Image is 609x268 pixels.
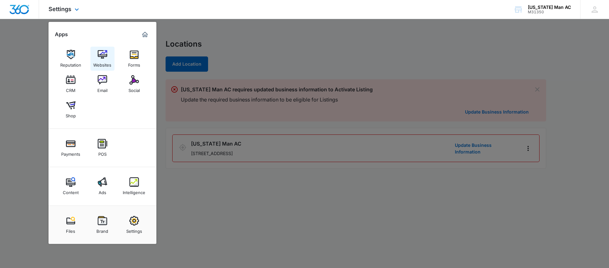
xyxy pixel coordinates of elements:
div: CRM [66,85,75,93]
span: Settings [49,6,71,12]
div: Email [97,85,108,93]
a: Content [59,174,83,198]
a: Social [122,72,146,96]
h2: Apps [55,31,68,37]
div: Social [128,85,140,93]
a: Brand [90,213,115,237]
a: Intelligence [122,174,146,198]
a: Files [59,213,83,237]
div: POS [98,148,107,157]
div: Payments [61,148,80,157]
div: Intelligence [123,187,145,195]
div: Files [66,226,75,234]
div: Shop [66,110,76,118]
a: Payments [59,136,83,160]
div: Reputation [60,59,81,68]
a: Websites [90,47,115,71]
a: Ads [90,174,115,198]
a: Settings [122,213,146,237]
div: Forms [128,59,140,68]
div: account id [528,10,571,14]
a: Reputation [59,47,83,71]
a: Forms [122,47,146,71]
a: Email [90,72,115,96]
a: POS [90,136,115,160]
a: CRM [59,72,83,96]
a: Marketing 360® Dashboard [140,29,150,40]
div: account name [528,5,571,10]
a: Shop [59,97,83,121]
div: Brand [96,226,108,234]
div: Content [63,187,79,195]
div: Websites [93,59,111,68]
div: Settings [126,226,142,234]
div: Ads [99,187,106,195]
